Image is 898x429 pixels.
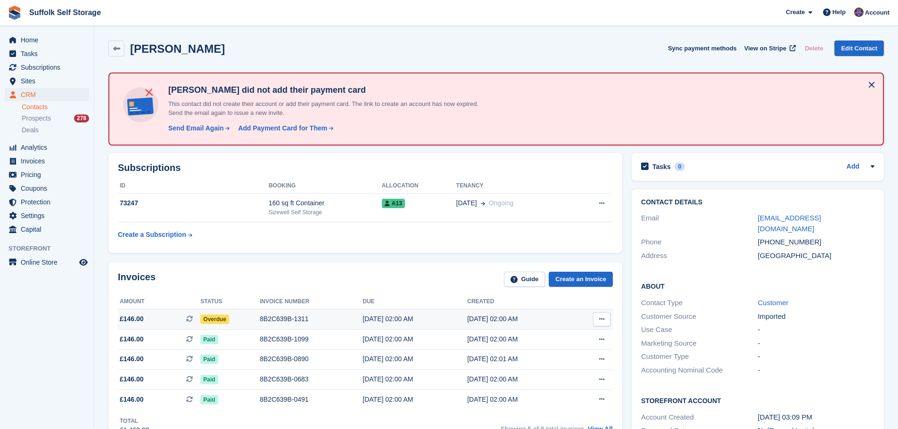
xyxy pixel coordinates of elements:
a: Add [847,162,859,172]
div: 8B2C639B-0890 [260,354,362,364]
span: Subscriptions [21,61,77,74]
span: Prospects [22,114,51,123]
div: - [758,324,874,335]
div: Accounting Nominal Code [641,365,758,376]
div: 160 sq ft Container [269,198,382,208]
a: menu [5,33,89,47]
a: [EMAIL_ADDRESS][DOMAIN_NAME] [758,214,821,233]
a: Prospects 278 [22,113,89,123]
div: [DATE] 02:00 AM [467,395,572,405]
span: £146.00 [120,395,144,405]
div: Create a Subscription [118,230,186,240]
p: This contact did not create their account or add their payment card. The link to create an accoun... [165,99,494,118]
a: Preview store [78,257,89,268]
span: Analytics [21,141,77,154]
div: Customer Type [641,351,758,362]
span: Account [865,8,890,17]
div: [DATE] 02:00 AM [362,334,467,344]
a: Deals [22,125,89,135]
span: Capital [21,223,77,236]
div: [DATE] 02:00 AM [362,354,467,364]
a: menu [5,256,89,269]
span: Paid [200,335,218,344]
a: menu [5,47,89,60]
div: 8B2C639B-1099 [260,334,362,344]
span: Settings [21,209,77,222]
div: [PHONE_NUMBER] [758,237,874,248]
button: Delete [801,40,827,56]
a: Customer [758,299,789,307]
a: menu [5,74,89,88]
div: [DATE] 02:00 AM [362,395,467,405]
div: Imported [758,311,874,322]
a: View on Stripe [741,40,798,56]
div: 278 [74,114,89,122]
span: Pricing [21,168,77,181]
div: - [758,338,874,349]
div: Email [641,213,758,234]
div: [DATE] 02:00 AM [467,374,572,384]
span: Sites [21,74,77,88]
span: Tasks [21,47,77,60]
span: Paid [200,375,218,384]
img: Emma [854,8,864,17]
a: Create an Invoice [549,272,613,287]
a: Create a Subscription [118,226,192,243]
div: Address [641,251,758,261]
div: 0 [675,162,685,171]
span: Online Store [21,256,77,269]
div: Total [120,417,149,425]
th: ID [118,178,269,194]
div: [DATE] 02:00 AM [467,314,572,324]
div: Add Payment Card for Them [238,123,327,133]
span: £146.00 [120,354,144,364]
span: Coupons [21,182,77,195]
th: Created [467,294,572,309]
div: Send Email Again [168,123,224,133]
a: menu [5,88,89,101]
div: - [758,351,874,362]
a: menu [5,182,89,195]
a: Add Payment Card for Them [234,123,334,133]
a: menu [5,223,89,236]
span: Protection [21,195,77,209]
span: £146.00 [120,314,144,324]
a: menu [5,209,89,222]
th: Status [200,294,260,309]
div: [GEOGRAPHIC_DATA] [758,251,874,261]
span: Overdue [200,315,229,324]
th: Allocation [382,178,456,194]
span: Deals [22,126,39,135]
span: Home [21,33,77,47]
div: Phone [641,237,758,248]
h4: [PERSON_NAME] did not add their payment card [165,85,494,96]
div: [DATE] 02:00 AM [362,314,467,324]
span: A13 [382,199,405,208]
div: Sizewell Self Storage [269,208,382,217]
div: Account Created [641,412,758,423]
img: stora-icon-8386f47178a22dfd0bd8f6a31ec36ba5ce8667c1dd55bd0f319d3a0aa187defe.svg [8,6,22,20]
div: 8B2C639B-1311 [260,314,362,324]
a: menu [5,61,89,74]
img: no-card-linked-e7822e413c904bf8b177c4d89f31251c4716f9871600ec3ca5bfc59e148c83f4.svg [121,85,161,125]
div: - [758,365,874,376]
div: Marketing Source [641,338,758,349]
span: Help [832,8,846,17]
div: Contact Type [641,298,758,308]
th: Due [362,294,467,309]
th: Tenancy [456,178,573,194]
a: menu [5,168,89,181]
div: 8B2C639B-0683 [260,374,362,384]
h2: Tasks [652,162,671,171]
span: £146.00 [120,374,144,384]
span: £146.00 [120,334,144,344]
span: Ongoing [489,199,514,207]
span: CRM [21,88,77,101]
a: menu [5,141,89,154]
h2: [PERSON_NAME] [130,42,225,55]
a: Suffolk Self Storage [25,5,105,20]
a: Edit Contact [834,40,884,56]
span: Storefront [8,244,94,253]
div: [DATE] 02:00 AM [467,334,572,344]
h2: Subscriptions [118,162,613,173]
